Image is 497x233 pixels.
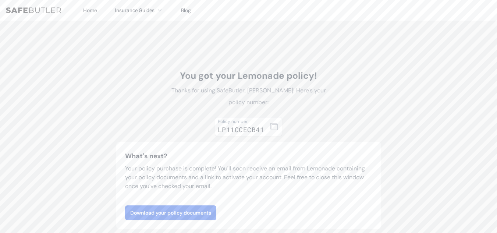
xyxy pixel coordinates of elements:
p: Thanks for using SafeButler, [PERSON_NAME]! Here's your policy number: [166,85,331,108]
a: Home [83,7,97,14]
img: SafeButler Text Logo [6,7,61,13]
a: Blog [181,7,191,14]
h1: You got your Lemonade policy! [166,70,331,82]
div: Policy number [218,119,264,124]
h3: What's next? [125,151,372,161]
p: Your policy purchase is complete! You'll soon receive an email from Lemonade containing your poli... [125,164,372,191]
div: LP11CCECB41 [218,124,264,135]
a: Download your policy documents [125,205,216,220]
button: Insurance Guides [115,6,163,15]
